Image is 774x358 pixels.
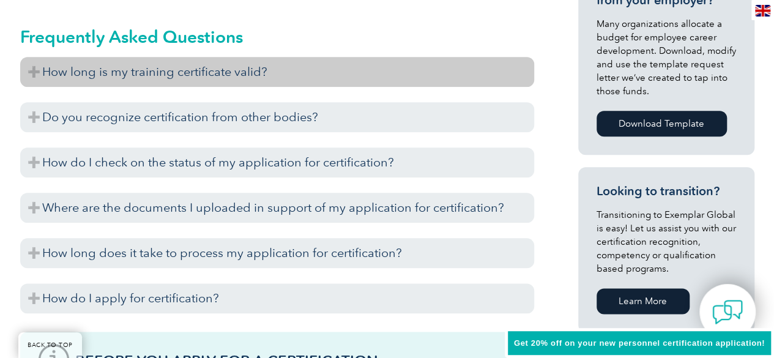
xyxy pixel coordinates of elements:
[20,27,534,47] h2: Frequently Asked Questions
[18,332,82,358] a: BACK TO TOP
[755,5,770,17] img: en
[20,57,534,87] h3: How long is my training certificate valid?
[597,184,736,199] h3: Looking to transition?
[514,338,765,348] span: Get 20% off on your new personnel certification application!
[20,238,534,268] h3: How long does it take to process my application for certification?
[20,283,534,313] h3: How do I apply for certification?
[597,208,736,275] p: Transitioning to Exemplar Global is easy! Let us assist you with our certification recognition, c...
[20,147,534,177] h3: How do I check on the status of my application for certification?
[597,111,727,136] a: Download Template
[20,102,534,132] h3: Do you recognize certification from other bodies?
[712,297,743,327] img: contact-chat.png
[20,193,534,223] h3: Where are the documents I uploaded in support of my application for certification?
[597,288,690,314] a: Learn More
[597,17,736,98] p: Many organizations allocate a budget for employee career development. Download, modify and use th...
